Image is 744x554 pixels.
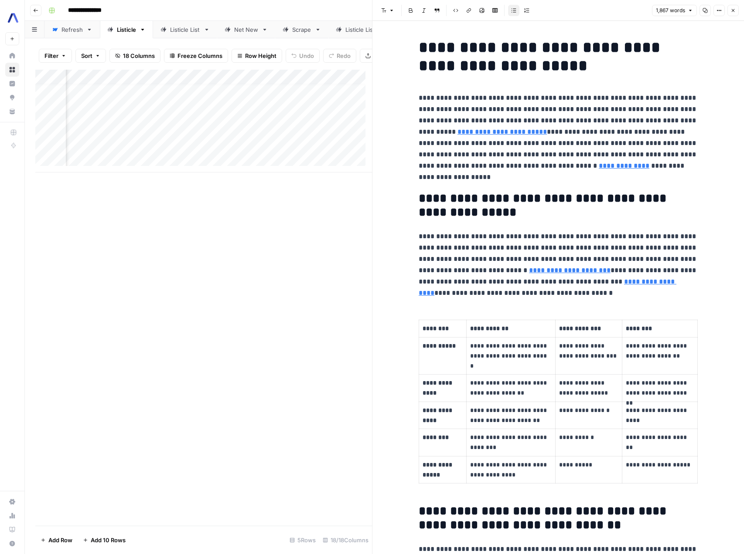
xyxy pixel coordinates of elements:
a: Opportunities [5,91,19,105]
button: Row Height [232,49,282,63]
div: Listicle List v2 [345,25,384,34]
a: Settings [5,495,19,509]
div: 18/18 Columns [319,533,372,547]
a: Home [5,49,19,63]
img: AssemblyAI Logo [5,10,21,26]
span: Freeze Columns [177,51,222,60]
button: 18 Columns [109,49,160,63]
div: Scrape [292,25,311,34]
span: Add Row [48,536,72,544]
a: Listicle List [153,21,217,38]
a: Listicle [100,21,153,38]
span: 18 Columns [123,51,155,60]
a: Net New [217,21,275,38]
button: Add 10 Rows [78,533,131,547]
div: Listicle [117,25,136,34]
a: Your Data [5,105,19,118]
button: Help + Support [5,537,19,551]
a: Usage [5,509,19,523]
span: Filter [44,51,58,60]
span: Add 10 Rows [91,536,126,544]
a: Refresh [44,21,100,38]
div: Net New [234,25,258,34]
button: Sort [75,49,106,63]
div: Listicle List [170,25,200,34]
button: Freeze Columns [164,49,228,63]
div: Refresh [61,25,83,34]
a: Scrape [275,21,328,38]
span: 1,867 words [656,7,685,14]
span: Row Height [245,51,276,60]
a: Browse [5,63,19,77]
button: Workspace: AssemblyAI [5,7,19,29]
span: Sort [81,51,92,60]
span: Redo [337,51,351,60]
button: Filter [39,49,72,63]
button: Undo [286,49,320,63]
button: Add Row [35,533,78,547]
button: Redo [323,49,356,63]
a: Insights [5,77,19,91]
button: 1,867 words [652,5,697,16]
a: Learning Hub [5,523,19,537]
a: Listicle List v2 [328,21,401,38]
div: 5 Rows [286,533,319,547]
span: Undo [299,51,314,60]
